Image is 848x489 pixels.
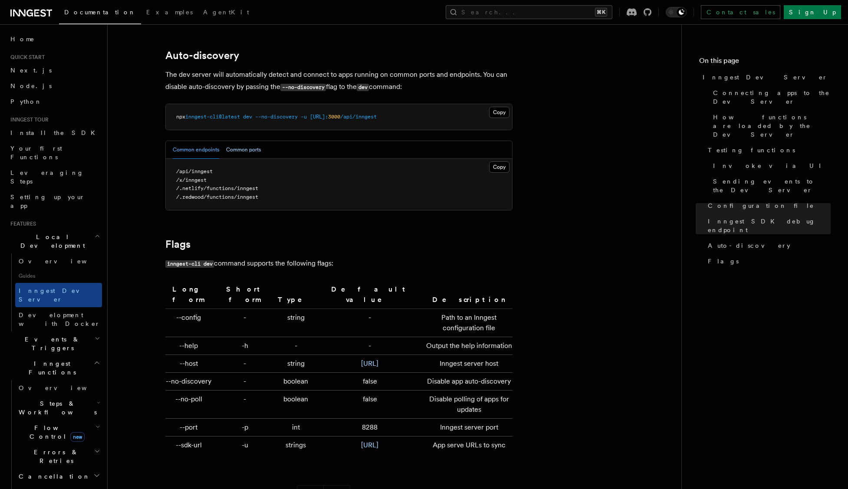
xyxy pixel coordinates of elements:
button: Common endpoints [173,141,219,159]
td: --config [165,309,216,337]
span: Cancellation [15,472,90,481]
span: 3000 [328,114,340,120]
a: Contact sales [701,5,780,19]
span: Next.js [10,67,52,74]
span: Examples [146,9,193,16]
a: Next.js [7,62,102,78]
td: string [274,355,318,373]
a: Python [7,94,102,109]
h4: On this page [699,56,831,69]
code: dev [357,84,369,91]
td: int [274,419,318,436]
td: --sdk-url [165,436,216,454]
td: Inngest server host [422,355,513,373]
td: --port [165,419,216,436]
span: Install the SDK [10,129,100,136]
strong: Description [432,295,506,304]
a: Testing functions [704,142,831,158]
button: Copy [489,107,509,118]
a: Flags [165,238,191,250]
button: Cancellation [15,469,102,484]
span: Sending events to the Dev Server [713,177,831,194]
td: boolean [274,373,318,391]
td: Disable app auto-discovery [422,373,513,391]
td: false [318,373,422,391]
span: Flags [708,257,739,266]
a: Node.js [7,78,102,94]
a: Connecting apps to the Dev Server [710,85,831,109]
p: command supports the following flags: [165,257,513,270]
a: Inngest Dev Server [699,69,831,85]
span: Setting up your app [10,194,85,209]
td: --no-poll [165,391,216,419]
span: Inngest Dev Server [703,73,828,82]
span: AgentKit [203,9,249,16]
button: Steps & Workflows [15,396,102,420]
a: Configuration file [704,198,831,213]
a: AgentKit [198,3,254,23]
a: Development with Docker [15,307,102,331]
a: Overview [15,380,102,396]
span: Local Development [7,233,95,250]
code: --no-discovery [280,84,326,91]
a: Install the SDK [7,125,102,141]
a: Home [7,31,102,47]
td: - [318,309,422,337]
span: /x/inngest [176,177,207,183]
td: - [216,355,274,373]
button: Inngest Functions [7,356,102,380]
span: Quick start [7,54,45,61]
a: Inngest Dev Server [15,283,102,307]
span: Node.js [10,82,52,89]
span: Home [10,35,35,43]
span: /.redwood/functions/inngest [176,194,258,200]
td: -u [216,436,274,454]
span: dev [243,114,252,120]
button: Common ports [226,141,261,159]
span: npx [176,114,185,120]
a: Documentation [59,3,141,24]
td: - [274,337,318,355]
button: Copy [489,161,509,173]
td: - [216,309,274,337]
span: Overview [19,258,108,265]
button: Errors & Retries [15,444,102,469]
a: Examples [141,3,198,23]
a: How functions are loaded by the Dev Server [710,109,831,142]
td: --no-discovery [165,373,216,391]
td: - [318,337,422,355]
span: Auto-discovery [708,241,790,250]
span: Steps & Workflows [15,399,97,417]
td: App serve URLs to sync [422,436,513,454]
strong: Long form [172,285,205,304]
span: Invoke via UI [713,161,828,170]
td: --help [165,337,216,355]
span: Inngest Functions [7,359,94,377]
a: Auto-discovery [704,238,831,253]
a: Inngest SDK debug endpoint [704,213,831,238]
span: -u [301,114,307,120]
a: Leveraging Steps [7,165,102,189]
kbd: ⌘K [595,8,607,16]
strong: Default value [331,285,409,304]
button: Search...⌘K [446,5,612,19]
td: --host [165,355,216,373]
td: false [318,391,422,419]
td: string [274,309,318,337]
strong: Short form [226,285,263,304]
td: -p [216,419,274,436]
button: Events & Triggers [7,331,102,356]
div: Local Development [7,253,102,331]
span: Documentation [64,9,136,16]
span: [URL]: [310,114,328,120]
a: Overview [15,253,102,269]
span: Connecting apps to the Dev Server [713,89,831,106]
a: Your first Functions [7,141,102,165]
span: Events & Triggers [7,335,95,352]
span: Testing functions [708,146,795,154]
span: Overview [19,384,108,391]
td: - [216,391,274,419]
span: Python [10,98,42,105]
td: boolean [274,391,318,419]
strong: Type [278,295,314,304]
